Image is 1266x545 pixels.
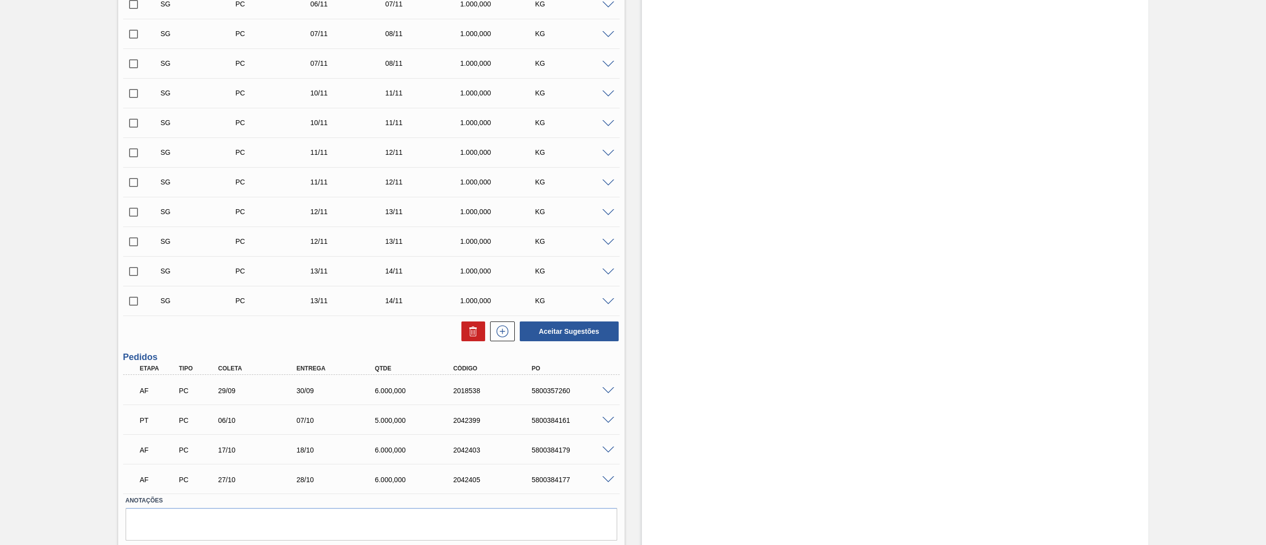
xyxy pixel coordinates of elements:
[308,148,393,156] div: 11/11/2025
[177,416,219,424] div: Pedido de Compra
[457,178,543,186] div: 1.000,000
[233,59,318,67] div: Pedido de Compra
[158,30,244,38] div: Sugestão Criada
[233,178,318,186] div: Pedido de Compra
[533,89,618,97] div: KG
[533,267,618,275] div: KG
[457,119,543,127] div: 1.000,000
[457,89,543,97] div: 1.000,000
[451,365,540,372] div: Código
[140,446,178,454] p: AF
[451,387,540,395] div: 2018538
[529,476,619,484] div: 5800384177
[158,237,244,245] div: Sugestão Criada
[126,494,617,508] label: Anotações
[533,30,618,38] div: KG
[372,416,462,424] div: 5.000,000
[457,30,543,38] div: 1.000,000
[158,178,244,186] div: Sugestão Criada
[529,446,619,454] div: 5800384179
[383,297,468,305] div: 14/11/2025
[457,237,543,245] div: 1.000,000
[216,446,305,454] div: 17/10/2025
[383,267,468,275] div: 14/11/2025
[308,267,393,275] div: 13/11/2025
[308,89,393,97] div: 10/11/2025
[308,297,393,305] div: 13/11/2025
[308,30,393,38] div: 07/11/2025
[140,476,178,484] p: AF
[233,89,318,97] div: Pedido de Compra
[158,89,244,97] div: Sugestão Criada
[457,208,543,216] div: 1.000,000
[372,387,462,395] div: 6.000,000
[158,297,244,305] div: Sugestão Criada
[233,119,318,127] div: Pedido de Compra
[137,365,180,372] div: Etapa
[520,321,619,341] button: Aceitar Sugestões
[140,416,178,424] p: PT
[372,365,462,372] div: Qtde
[216,476,305,484] div: 27/10/2025
[233,237,318,245] div: Pedido de Compra
[158,208,244,216] div: Sugestão Criada
[177,365,219,372] div: Tipo
[137,409,180,431] div: Pedido em Trânsito
[533,148,618,156] div: KG
[515,320,620,342] div: Aceitar Sugestões
[457,297,543,305] div: 1.000,000
[158,267,244,275] div: Sugestão Criada
[137,469,180,491] div: Aguardando Faturamento
[533,178,618,186] div: KG
[457,59,543,67] div: 1.000,000
[529,387,619,395] div: 5800357260
[123,352,620,363] h3: Pedidos
[308,59,393,67] div: 07/11/2025
[233,267,318,275] div: Pedido de Compra
[451,446,540,454] div: 2042403
[533,59,618,67] div: KG
[233,30,318,38] div: Pedido de Compra
[457,148,543,156] div: 1.000,000
[533,237,618,245] div: KG
[529,365,619,372] div: PO
[158,59,244,67] div: Sugestão Criada
[457,267,543,275] div: 1.000,000
[308,208,393,216] div: 12/11/2025
[216,365,305,372] div: Coleta
[216,387,305,395] div: 29/09/2025
[294,446,383,454] div: 18/10/2025
[372,476,462,484] div: 6.000,000
[383,178,468,186] div: 12/11/2025
[383,59,468,67] div: 08/11/2025
[308,237,393,245] div: 12/11/2025
[383,148,468,156] div: 12/11/2025
[533,119,618,127] div: KG
[456,321,485,341] div: Excluir Sugestões
[533,208,618,216] div: KG
[294,476,383,484] div: 28/10/2025
[383,119,468,127] div: 11/11/2025
[294,387,383,395] div: 30/09/2025
[294,416,383,424] div: 07/10/2025
[372,446,462,454] div: 6.000,000
[533,297,618,305] div: KG
[383,89,468,97] div: 11/11/2025
[383,30,468,38] div: 08/11/2025
[233,148,318,156] div: Pedido de Compra
[451,416,540,424] div: 2042399
[158,148,244,156] div: Sugestão Criada
[529,416,619,424] div: 5800384161
[137,439,180,461] div: Aguardando Faturamento
[294,365,383,372] div: Entrega
[233,208,318,216] div: Pedido de Compra
[308,119,393,127] div: 10/11/2025
[451,476,540,484] div: 2042405
[383,237,468,245] div: 13/11/2025
[158,119,244,127] div: Sugestão Criada
[177,446,219,454] div: Pedido de Compra
[177,476,219,484] div: Pedido de Compra
[485,321,515,341] div: Nova sugestão
[216,416,305,424] div: 06/10/2025
[308,178,393,186] div: 11/11/2025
